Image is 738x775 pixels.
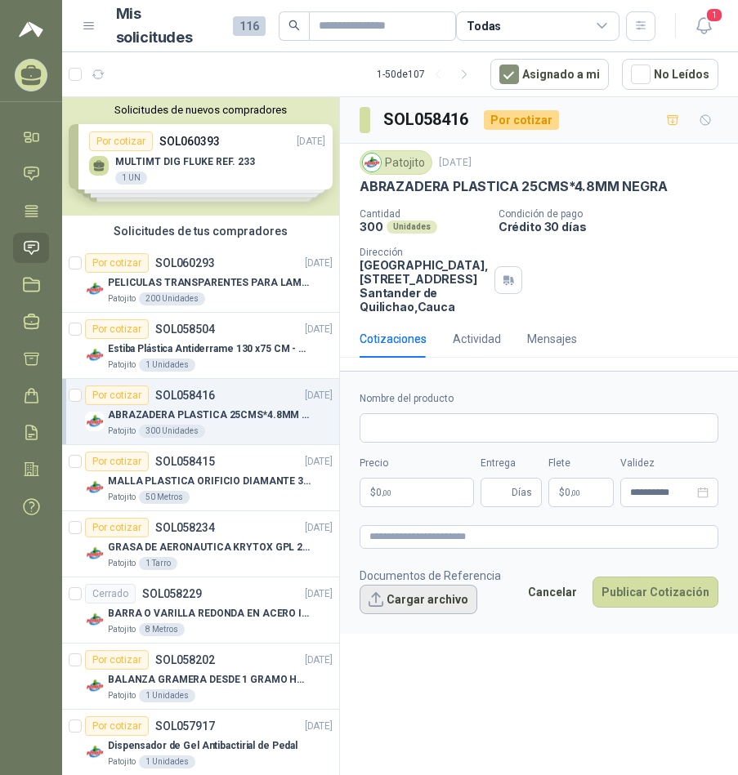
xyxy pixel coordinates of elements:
[305,322,333,337] p: [DATE]
[108,738,297,754] p: Dispensador de Gel Antibactirial de Pedal
[108,491,136,504] p: Patojito
[108,672,311,688] p: BALANZA GRAMERA DESDE 1 GRAMO HASTA 5 GRAMOS
[108,557,136,570] p: Patojito
[360,247,488,258] p: Dirección
[360,258,488,314] p: [GEOGRAPHIC_DATA], [STREET_ADDRESS] Santander de Quilichao , Cauca
[85,385,149,405] div: Por cotizar
[360,208,485,220] p: Cantidad
[499,208,731,220] p: Condición de pago
[139,425,205,438] div: 300 Unidades
[305,256,333,271] p: [DATE]
[62,379,339,445] a: Por cotizarSOL058416[DATE] Company LogoABRAZADERA PLASTICA 25CMS*4.8MM NEGRAPatojito300 Unidades
[305,520,333,536] p: [DATE]
[559,488,565,497] span: $
[519,577,586,608] button: Cancelar
[139,623,185,636] div: 8 Metros
[108,623,136,636] p: Patojito
[484,110,559,130] div: Por cotizar
[62,216,339,247] div: Solicitudes de tus compradores
[360,585,477,614] button: Cargar archivo
[108,359,136,372] p: Patojito
[305,719,333,734] p: [DATE]
[108,606,311,621] p: BARRA O VARILLA REDONDA EN ACERO INOXIDABLE DE 2" O 50 MM
[570,488,580,497] span: ,00
[439,155,472,171] p: [DATE]
[62,445,339,511] a: Por cotizarSOL058415[DATE] Company LogoMALLA PLASTICA ORIFICIO DIAMANTE 3MMPatojito50 Metros
[155,654,215,666] p: SOL058202
[453,330,501,348] div: Actividad
[85,253,149,273] div: Por cotizar
[363,154,381,171] img: Company Logo
[69,104,333,116] button: Solicitudes de nuevos compradores
[85,742,105,762] img: Company Logo
[108,540,311,555] p: GRASA DE AERONAUTICA KRYTOX GPL 207 (SE ADJUNTA IMAGEN DE REFERENCIA)
[305,454,333,470] p: [DATE]
[233,16,266,36] span: 116
[62,577,339,644] a: CerradoSOL058229[DATE] Company LogoBARRA O VARILLA REDONDA EN ACERO INOXIDABLE DE 2" O 50 MMPatoj...
[305,586,333,602] p: [DATE]
[108,474,311,489] p: MALLA PLASTICA ORIFICIO DIAMANTE 3MM
[62,247,339,313] a: Por cotizarSOL060293[DATE] Company LogoPELICULAS TRANSPARENTES PARA LAMINADO EN CALIENTEPatojito2...
[548,478,614,507] p: $ 0,00
[499,220,731,234] p: Crédito 30 días
[139,689,195,702] div: 1 Unidades
[155,522,215,533] p: SOL058234
[139,359,195,372] div: 1 Unidades
[360,456,474,471] label: Precio
[85,412,105,431] img: Company Logo
[85,452,149,471] div: Por cotizar
[85,650,149,670] div: Por cotizar
[142,588,202,599] p: SOL058229
[108,689,136,702] p: Patojito
[155,390,215,401] p: SOL058416
[139,755,195,768] div: 1 Unidades
[387,220,437,234] div: Unidades
[305,388,333,403] p: [DATE]
[360,391,718,407] label: Nombre del producto
[527,330,577,348] div: Mensajes
[85,716,149,736] div: Por cotizar
[467,17,501,35] div: Todas
[62,97,339,216] div: Solicitudes de nuevos compradoresPor cotizarSOL060393[DATE] MULTIMT DIG FLUKE REF. 2331 UNPor cot...
[116,2,221,50] h1: Mis solicitudes
[85,345,105,365] img: Company Logo
[85,676,105,696] img: Company Logo
[382,488,391,497] span: ,00
[376,488,391,497] span: 0
[360,330,427,348] div: Cotizaciones
[62,313,339,379] a: Por cotizarSOL058504[DATE] Company LogoEstiba Plástica Antiderrame 130 x75 CM - Capacidad 180-200...
[155,257,215,269] p: SOL060293
[108,408,311,423] p: ABRAZADERA PLASTICA 25CMS*4.8MM NEGRA
[565,488,580,497] span: 0
[377,61,477,87] div: 1 - 50 de 107
[85,584,136,604] div: Cerrado
[288,20,300,31] span: search
[85,319,149,339] div: Por cotizar
[108,425,136,438] p: Patojito
[62,511,339,577] a: Por cotizarSOL058234[DATE] Company LogoGRASA DE AERONAUTICA KRYTOX GPL 207 (SE ADJUNTA IMAGEN DE ...
[139,557,177,570] div: 1 Tarro
[19,20,43,39] img: Logo peakr
[360,178,667,195] p: ABRAZADERA PLASTICA 25CMS*4.8MM NEGRA
[620,456,718,471] label: Validez
[139,491,190,504] div: 50 Metros
[360,220,383,234] p: 300
[360,478,474,507] p: $0,00
[85,478,105,497] img: Company Logo
[108,292,136,305] p: Patojito
[689,11,718,41] button: 1
[85,544,105,563] img: Company Logo
[85,610,105,630] img: Company Logo
[548,456,614,471] label: Flete
[705,7,723,23] span: 1
[622,59,718,90] button: No Leídos
[155,323,215,335] p: SOL058504
[305,653,333,668] p: [DATE]
[155,456,215,467] p: SOL058415
[108,755,136,768] p: Patojito
[62,644,339,710] a: Por cotizarSOL058202[DATE] Company LogoBALANZA GRAMERA DESDE 1 GRAMO HASTA 5 GRAMOSPatojito1 Unid...
[593,577,718,608] button: Publicar Cotización
[85,279,105,299] img: Company Logo
[383,107,471,132] h3: SOL058416
[360,567,501,585] p: Documentos de Referencia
